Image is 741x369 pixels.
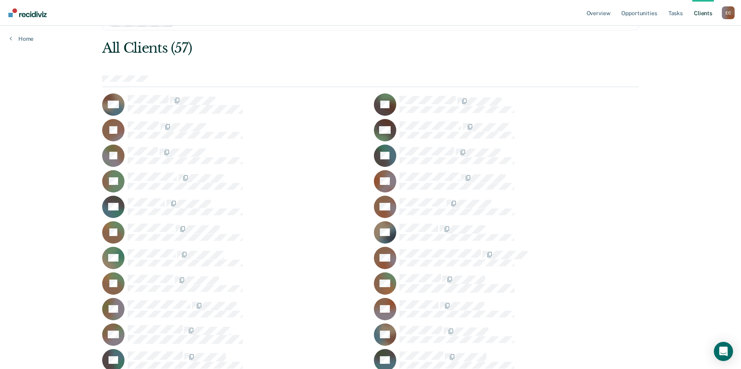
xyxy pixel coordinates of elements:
[722,6,735,19] button: Profile dropdown button
[102,40,532,56] div: All Clients (57)
[10,35,34,42] a: Home
[714,342,733,361] div: Open Intercom Messenger
[722,6,735,19] div: E C
[8,8,47,17] img: Recidiviz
